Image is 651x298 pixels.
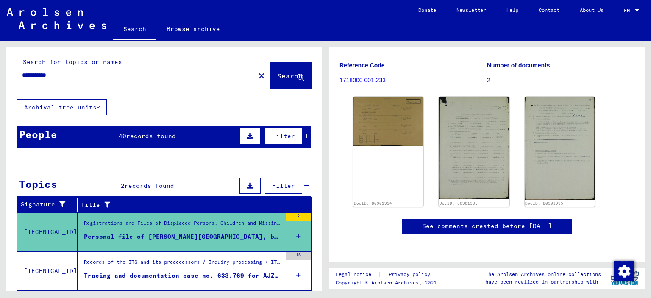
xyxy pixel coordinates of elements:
[84,232,281,241] div: Personal file of [PERSON_NAME][GEOGRAPHIC_DATA], born on [DEMOGRAPHIC_DATA], born in [GEOGRAPHIC_...
[336,270,440,279] div: |
[487,76,634,85] p: 2
[23,58,122,66] mat-label: Search for topics or names
[84,271,281,280] div: Tracing and documentation case no. 633.769 for AJZNER, [DEMOGRAPHIC_DATA] born [DEMOGRAPHIC_DATA]
[113,19,156,41] a: Search
[21,198,79,212] div: Signature
[525,201,563,206] a: DocID: 80901935
[487,62,550,69] b: Number of documents
[614,261,634,281] img: Zustimmung ändern
[525,97,595,200] img: 002.jpg
[272,182,295,189] span: Filter
[265,128,302,144] button: Filter
[253,67,270,84] button: Clear
[277,72,303,80] span: Search
[485,278,601,286] p: have been realized in partnership with
[354,201,392,206] a: DocID: 80901934
[7,8,106,29] img: Arolsen_neg.svg
[272,132,295,140] span: Filter
[270,62,312,89] button: Search
[336,270,378,279] a: Legal notice
[19,127,57,142] div: People
[84,258,281,270] div: Records of the ITS and its predecessors / Inquiry processing / ITS case files as of 1947 / Reposi...
[17,99,107,115] button: Archival tree units
[81,201,295,209] div: Title
[609,267,641,289] img: yv_logo.png
[382,270,440,279] a: Privacy policy
[156,19,230,39] a: Browse archive
[119,132,126,140] span: 40
[614,261,634,281] div: Zustimmung ändern
[440,201,478,206] a: DocID: 80901935
[439,97,509,199] img: 001.jpg
[339,77,386,84] a: 1718000 001.233
[81,198,303,212] div: Title
[624,7,630,14] mat-select-trigger: EN
[84,219,281,246] div: Registrations and Files of Displaced Persons, Children and Missing Persons / Relief Programs of V...
[126,132,176,140] span: records found
[353,97,423,146] img: 001.jpg
[485,270,601,278] p: The Arolsen Archives online collections
[336,279,440,287] p: Copyright © Arolsen Archives, 2021
[339,62,385,69] b: Reference Code
[265,178,302,194] button: Filter
[21,200,71,209] div: Signature
[256,71,267,81] mat-icon: close
[422,222,552,231] a: See comments created before [DATE]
